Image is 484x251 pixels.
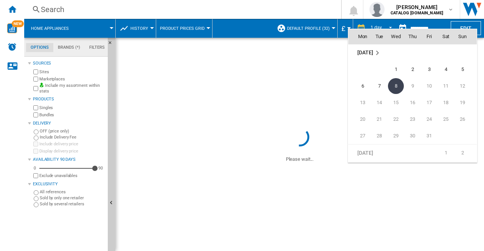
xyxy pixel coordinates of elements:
[437,111,454,128] td: Saturday October 25 2025
[348,128,371,145] td: Monday October 27 2025
[357,49,373,55] span: [DATE]
[388,29,404,44] th: Wed
[348,61,477,78] tr: Week 1
[404,78,421,94] td: Thursday October 9 2025
[388,61,404,78] td: Wednesday October 1 2025
[404,111,421,128] td: Thursday October 23 2025
[388,78,404,94] span: 8
[348,78,371,94] td: Monday October 6 2025
[421,111,437,128] td: Friday October 24 2025
[421,94,437,111] td: Friday October 17 2025
[404,61,421,78] td: Thursday October 2 2025
[371,111,388,128] td: Tuesday October 21 2025
[348,78,477,94] tr: Week 2
[388,94,404,111] td: Wednesday October 15 2025
[404,29,421,44] th: Thu
[357,150,373,156] span: [DATE]
[421,128,437,145] td: Friday October 31 2025
[438,62,453,77] span: 4
[388,111,404,128] td: Wednesday October 22 2025
[388,62,403,77] span: 1
[454,145,477,162] td: Sunday November 2 2025
[454,61,477,78] td: Sunday October 5 2025
[372,79,387,94] span: 7
[421,61,437,78] td: Friday October 3 2025
[437,94,454,111] td: Saturday October 18 2025
[348,94,477,111] tr: Week 3
[454,78,477,94] td: Sunday October 12 2025
[371,128,388,145] td: Tuesday October 28 2025
[422,62,437,77] span: 3
[348,111,371,128] td: Monday October 20 2025
[404,128,421,145] td: Thursday October 30 2025
[371,29,388,44] th: Tue
[388,128,404,145] td: Wednesday October 29 2025
[454,94,477,111] td: Sunday October 19 2025
[405,62,420,77] span: 2
[348,45,477,62] td: October 2025
[348,45,477,62] tr: Week undefined
[348,128,477,145] tr: Week 5
[371,78,388,94] td: Tuesday October 7 2025
[348,111,477,128] tr: Week 4
[437,78,454,94] td: Saturday October 11 2025
[348,94,371,111] td: Monday October 13 2025
[348,29,477,162] md-calendar: Calendar
[421,78,437,94] td: Friday October 10 2025
[348,29,371,44] th: Mon
[454,29,477,44] th: Sun
[454,111,477,128] td: Sunday October 26 2025
[348,145,477,162] tr: Week 1
[437,145,454,162] td: Saturday November 1 2025
[437,29,454,44] th: Sat
[371,94,388,111] td: Tuesday October 14 2025
[404,94,421,111] td: Thursday October 16 2025
[355,79,370,94] span: 6
[421,29,437,44] th: Fri
[388,78,404,94] td: Wednesday October 8 2025
[437,61,454,78] td: Saturday October 4 2025
[455,62,470,77] span: 5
